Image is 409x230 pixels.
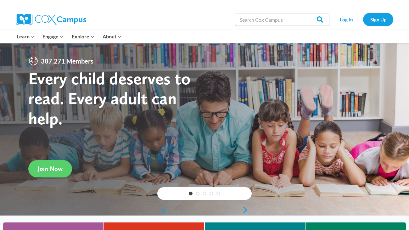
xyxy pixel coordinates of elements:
[203,192,206,195] a: 3
[235,13,329,26] input: Search Cox Campus
[103,32,121,41] span: About
[210,192,213,195] a: 4
[157,206,167,214] a: previous
[16,14,86,25] img: Cox Campus
[28,160,72,177] a: Join Now
[38,56,96,66] span: 387,271 Members
[196,192,199,195] a: 2
[333,13,360,26] a: Log In
[17,32,35,41] span: Learn
[42,32,64,41] span: Engage
[333,13,393,26] nav: Secondary Navigation
[242,206,252,214] a: next
[157,204,252,216] div: content slider buttons
[216,192,220,195] a: 5
[38,165,63,172] span: Join Now
[189,192,193,195] a: 1
[28,68,191,128] strong: Every child deserves to read. Every adult can help.
[72,32,94,41] span: Explore
[13,30,125,43] nav: Primary Navigation
[363,13,393,26] a: Sign Up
